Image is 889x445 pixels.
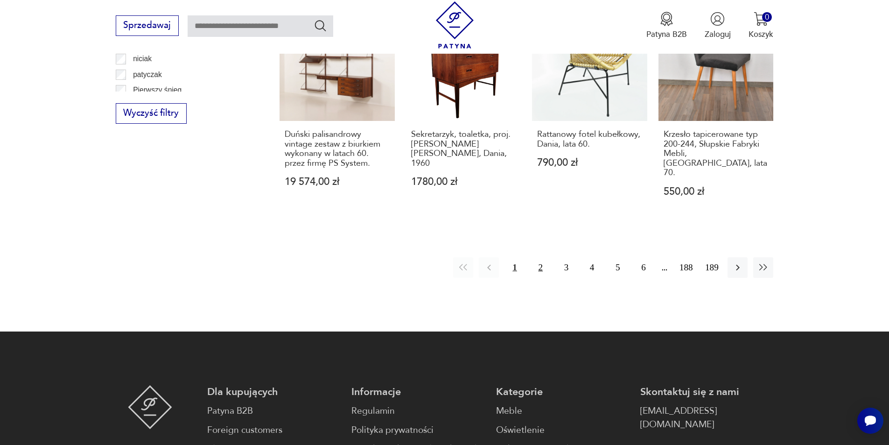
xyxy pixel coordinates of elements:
[207,385,340,399] p: Dla kupujących
[496,385,629,399] p: Kategorie
[504,257,525,277] button: 1
[608,257,628,277] button: 5
[351,404,484,418] a: Regulamin
[556,257,576,277] button: 3
[314,19,327,32] button: Szukaj
[658,6,774,219] a: Krzesło tapicerowane typ 200-244, Słupskie Fabryki Mebli, Polska, lata 70.Krzesło tapicerowane ty...
[710,12,725,26] img: Ikonka użytkownika
[646,29,687,40] p: Patyna B2B
[749,12,773,40] button: 0Koszyk
[116,22,179,30] a: Sprzedawaj
[664,187,769,197] p: 550,00 zł
[754,12,768,26] img: Ikona koszyka
[133,69,162,81] p: patyczak
[411,130,516,168] h3: Sekretarzyk, toaletka, proj. [PERSON_NAME] [PERSON_NAME], Dania, 1960
[532,6,647,219] a: Rattanowy fotel kubełkowy, Dania, lata 60.Rattanowy fotel kubełkowy, Dania, lata 60.790,00 zł
[640,404,773,431] a: [EMAIL_ADDRESS][DOMAIN_NAME]
[406,6,521,219] a: Sekretarzyk, toaletka, proj. Arne Wahl Iversen, Dania, 1960Sekretarzyk, toaletka, proj. [PERSON_N...
[537,158,642,168] p: 790,00 zł
[633,257,653,277] button: 6
[411,177,516,187] p: 1780,00 zł
[128,385,172,429] img: Patyna - sklep z meblami i dekoracjami vintage
[116,103,187,124] button: Wyczyść filtry
[646,12,687,40] button: Patyna B2B
[116,15,179,36] button: Sprzedawaj
[351,385,484,399] p: Informacje
[537,130,642,149] h3: Rattanowy fotel kubełkowy, Dania, lata 60.
[749,29,773,40] p: Koszyk
[664,130,769,177] h3: Krzesło tapicerowane typ 200-244, Słupskie Fabryki Mebli, [GEOGRAPHIC_DATA], lata 70.
[496,404,629,418] a: Meble
[659,12,674,26] img: Ikona medalu
[705,29,731,40] p: Zaloguj
[431,1,478,49] img: Patyna - sklep z meblami i dekoracjami vintage
[762,12,772,22] div: 0
[285,177,390,187] p: 19 574,00 zł
[207,424,340,437] a: Foreign customers
[857,408,883,434] iframe: Smartsupp widget button
[280,6,395,219] a: Duński palisandrowy vintage zestaw z biurkiem wykonany w latach 60. przez firmę PS System.Duński ...
[531,257,551,277] button: 2
[133,84,182,96] p: Pierwszy śnieg
[646,12,687,40] a: Ikona medaluPatyna B2B
[676,257,696,277] button: 188
[207,404,340,418] a: Patyna B2B
[705,12,731,40] button: Zaloguj
[582,257,602,277] button: 4
[496,424,629,437] a: Oświetlenie
[351,424,484,437] a: Polityka prywatności
[133,53,152,65] p: niciak
[640,385,773,399] p: Skontaktuj się z nami
[285,130,390,168] h3: Duński palisandrowy vintage zestaw z biurkiem wykonany w latach 60. przez firmę PS System.
[702,257,722,277] button: 189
